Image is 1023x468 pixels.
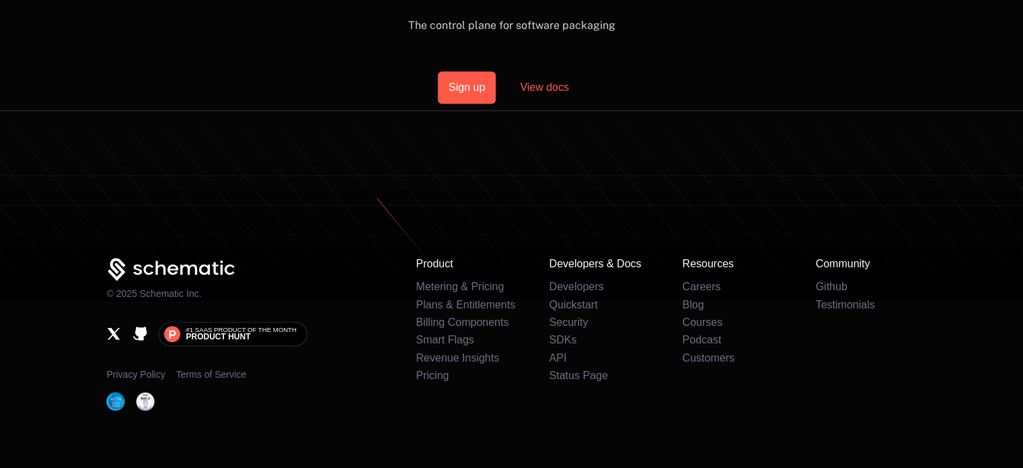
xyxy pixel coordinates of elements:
[106,368,165,381] a: Privacy Policy
[549,370,607,381] a: Status Page
[549,258,650,270] h3: Developers & Docs
[416,316,508,328] a: Billing Components
[136,392,155,411] img: SOC II
[416,370,449,381] a: Pricing
[106,392,125,411] img: AICPA
[682,352,734,364] a: Customers
[682,281,720,292] a: Careers
[416,352,499,364] a: Revenue Insights
[815,281,847,292] a: Github
[416,299,515,310] a: Plans & Entitlements
[549,281,603,292] a: Developers
[682,299,704,310] a: Blog
[408,19,615,32] span: The control plane for software packaging
[416,334,473,345] a: Smart Flags
[106,287,201,300] p: © 2025 Schematic Inc.
[186,333,250,341] span: Product Hunt
[682,258,783,270] h3: Resources
[416,281,504,292] a: Metering & Pricing
[106,326,122,341] a: X
[159,322,307,346] a: #1 SaaS Product of the MonthProduct Hunt
[438,71,496,104] a: Sign up
[682,316,722,328] a: Courses
[176,368,246,381] a: Terms of Service
[132,326,148,341] a: Github
[186,327,296,333] span: #1 SaaS Product of the Month
[549,316,588,328] a: Security
[815,258,916,270] h3: Community
[549,352,566,364] a: API
[549,299,597,310] a: Quickstart
[416,258,517,270] h3: Product
[682,334,721,345] a: Podcast
[549,334,576,345] a: SDKs
[815,299,874,310] a: Testimonials
[504,71,585,104] a: View docs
